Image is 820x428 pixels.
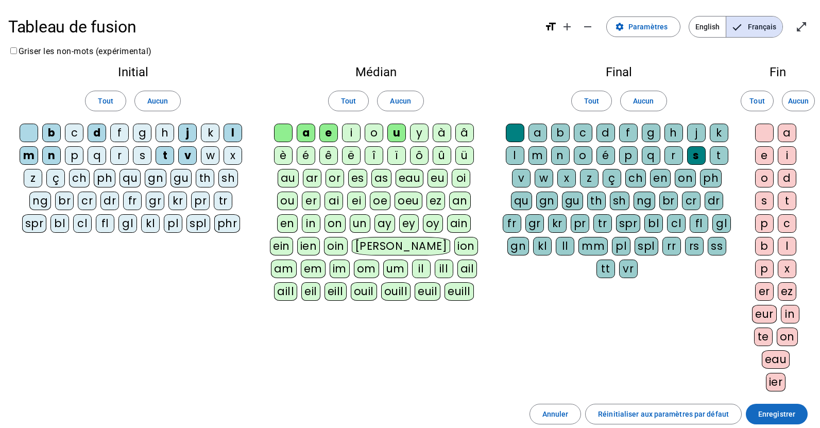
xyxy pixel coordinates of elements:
div: ï [387,146,406,165]
div: o [755,169,774,187]
mat-icon: open_in_full [795,21,808,33]
div: an [449,192,471,210]
div: x [778,260,796,278]
div: t [778,192,796,210]
mat-icon: remove [582,21,594,33]
div: a [297,124,315,142]
div: cl [667,214,686,233]
div: m [528,146,547,165]
div: pl [612,237,630,255]
div: é [297,146,315,165]
div: on [324,214,346,233]
div: th [196,169,214,187]
div: h [664,124,683,142]
div: kl [141,214,160,233]
div: f [619,124,638,142]
div: w [201,146,219,165]
h1: Tableau de fusion [8,10,536,43]
div: u [387,124,406,142]
span: Enregistrer [758,408,795,420]
div: on [675,169,696,187]
div: p [619,146,638,165]
div: on [777,328,798,346]
div: fl [690,214,708,233]
div: x [224,146,242,165]
div: a [528,124,547,142]
div: un [350,214,370,233]
div: cr [682,192,701,210]
button: Annuler [529,404,582,424]
div: vr [619,260,638,278]
div: w [535,169,553,187]
div: te [754,328,773,346]
div: br [55,192,74,210]
div: ô [410,146,429,165]
div: gn [507,237,529,255]
div: gr [146,192,164,210]
div: ar [303,169,321,187]
h2: Fin [752,66,804,78]
div: x [557,169,576,187]
div: a [778,124,796,142]
div: q [88,146,106,165]
div: c [574,124,592,142]
div: as [371,169,391,187]
div: y [410,124,429,142]
div: k [201,124,219,142]
div: cl [73,214,92,233]
div: pr [191,192,210,210]
div: bl [644,214,663,233]
div: b [42,124,61,142]
div: pl [164,214,182,233]
div: ou [277,192,298,210]
div: s [755,192,774,210]
button: Aucun [620,91,667,111]
div: euil [415,282,440,301]
div: r [110,146,129,165]
div: c [65,124,83,142]
div: h [156,124,174,142]
div: gn [536,192,558,210]
div: i [778,146,796,165]
div: j [178,124,197,142]
h2: Médian [266,66,486,78]
div: rr [662,237,681,255]
div: d [88,124,106,142]
mat-button-toggle-group: Language selection [689,16,783,38]
div: b [551,124,570,142]
div: ph [700,169,722,187]
div: eil [301,282,320,301]
div: s [687,146,706,165]
div: sh [218,169,238,187]
div: spr [616,214,641,233]
div: ay [374,214,395,233]
div: dr [705,192,723,210]
div: ain [447,214,471,233]
div: d [596,124,615,142]
div: aill [274,282,297,301]
div: ü [455,146,474,165]
div: ouill [381,282,411,301]
div: o [365,124,383,142]
button: Diminuer la taille de la police [577,16,598,37]
div: in [302,214,320,233]
div: oin [324,237,348,255]
div: q [642,146,660,165]
div: en [277,214,298,233]
span: Tout [341,95,356,107]
div: au [278,169,299,187]
div: il [412,260,431,278]
div: g [642,124,660,142]
div: j [687,124,706,142]
button: Paramètres [606,16,680,37]
div: é [596,146,615,165]
div: û [433,146,451,165]
div: pr [571,214,589,233]
div: ç [46,169,65,187]
div: ch [69,169,90,187]
div: n [551,146,570,165]
div: ê [319,146,338,165]
div: es [348,169,367,187]
div: gu [562,192,583,210]
div: om [354,260,379,278]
